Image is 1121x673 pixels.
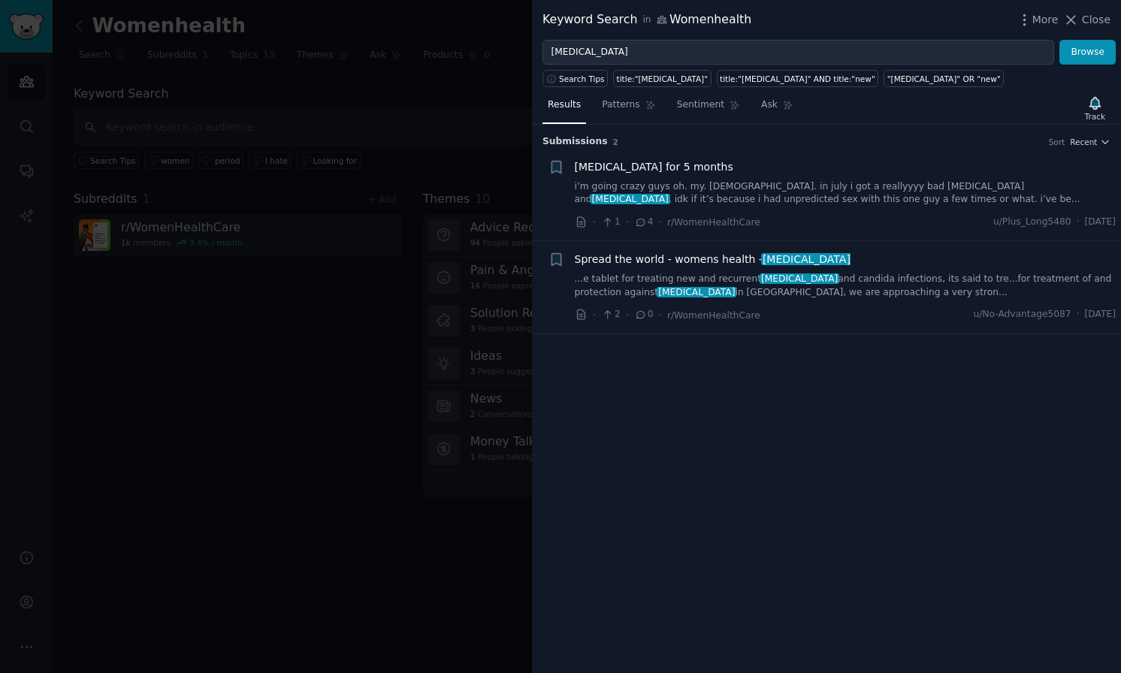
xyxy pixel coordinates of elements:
[761,98,778,112] span: Ask
[761,253,851,265] span: [MEDICAL_DATA]
[593,307,596,323] span: ·
[884,70,1004,87] a: "[MEDICAL_DATA]" OR "new"
[542,135,608,149] span: Submission s
[1070,137,1110,147] button: Recent
[559,74,605,84] span: Search Tips
[601,216,620,229] span: 1
[613,137,618,146] span: 2
[1082,12,1110,28] span: Close
[887,74,1001,84] div: "[MEDICAL_DATA]" OR "new"
[1070,137,1097,147] span: Recent
[659,307,662,323] span: ·
[1077,216,1080,229] span: ·
[1085,216,1116,229] span: [DATE]
[542,11,751,29] div: Keyword Search Womenhealth
[542,93,586,124] a: Results
[597,93,660,124] a: Patterns
[1085,111,1105,122] div: Track
[1080,92,1110,124] button: Track
[613,70,711,87] a: title:"[MEDICAL_DATA]"
[973,308,1071,321] span: u/No-Advantage5087
[634,216,653,229] span: 4
[1085,308,1116,321] span: [DATE]
[542,40,1054,65] input: Try a keyword related to your business
[1077,308,1080,321] span: ·
[760,273,839,284] span: [MEDICAL_DATA]
[717,70,879,87] a: title:"[MEDICAL_DATA]" AND title:"new"
[677,98,724,112] span: Sentiment
[548,98,581,112] span: Results
[626,214,629,230] span: ·
[1059,40,1116,65] button: Browse
[720,74,875,84] div: title:"[MEDICAL_DATA]" AND title:"new"
[1063,12,1110,28] button: Close
[575,252,851,267] a: Spread the world - womens health -[MEDICAL_DATA]
[575,252,851,267] span: Spread the world - womens health -
[667,310,760,321] span: r/WomenHealthCare
[657,287,736,297] span: [MEDICAL_DATA]
[626,307,629,323] span: ·
[667,217,760,228] span: r/WomenHealthCare
[542,70,608,87] button: Search Tips
[634,308,653,321] span: 0
[659,214,662,230] span: ·
[593,214,596,230] span: ·
[575,273,1116,299] a: ...e tablet for treating new and recurrent[MEDICAL_DATA]and candida infections, its said to tre.....
[575,180,1116,207] a: i’m going crazy guys oh. my. [DEMOGRAPHIC_DATA]. in july i got a reallyyyy bad [MEDICAL_DATA] and...
[993,216,1071,229] span: u/Plus_Long5480
[642,14,651,27] span: in
[1017,12,1059,28] button: More
[575,159,733,175] a: [MEDICAL_DATA] for 5 months
[672,93,745,124] a: Sentiment
[602,98,639,112] span: Patterns
[591,194,670,204] span: [MEDICAL_DATA]
[1049,137,1065,147] div: Sort
[601,308,620,321] span: 2
[756,93,799,124] a: Ask
[617,74,708,84] div: title:"[MEDICAL_DATA]"
[1032,12,1059,28] span: More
